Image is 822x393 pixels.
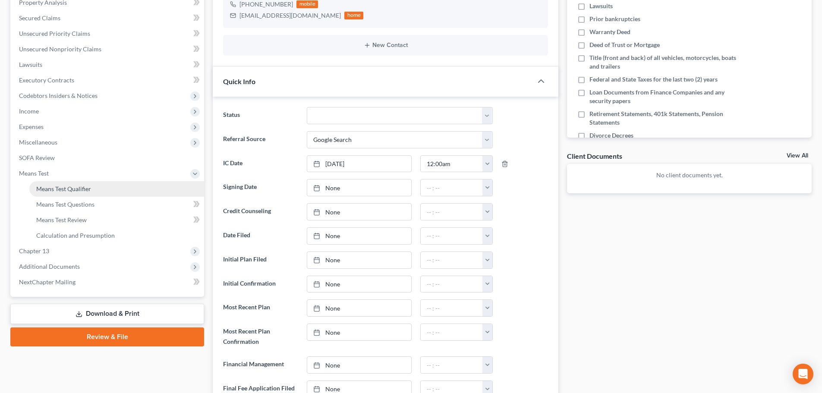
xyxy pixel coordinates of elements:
a: None [307,276,411,292]
input: -- : -- [421,276,483,292]
label: Signing Date [219,179,302,196]
div: Open Intercom Messenger [793,364,813,384]
span: Lawsuits [19,61,42,68]
label: Referral Source [219,131,302,148]
span: Federal and State Taxes for the last two (2) years [589,75,718,84]
input: -- : -- [421,204,483,220]
div: mobile [296,0,318,8]
span: Expenses [19,123,44,130]
a: Unsecured Priority Claims [12,26,204,41]
a: SOFA Review [12,150,204,166]
label: Most Recent Plan [219,299,302,317]
label: Initial Confirmation [219,276,302,293]
span: Miscellaneous [19,138,57,146]
label: Status [219,107,302,124]
input: -- : -- [421,300,483,316]
a: Unsecured Nonpriority Claims [12,41,204,57]
a: Means Test Qualifier [29,181,204,197]
span: Means Test [19,170,49,177]
div: home [344,12,363,19]
a: None [307,204,411,220]
input: -- : -- [421,179,483,196]
span: Means Test Qualifier [36,185,91,192]
a: Means Test Review [29,212,204,228]
a: NextChapter Mailing [12,274,204,290]
button: New Contact [230,42,541,49]
a: Calculation and Presumption [29,228,204,243]
label: IC Date [219,155,302,173]
span: NextChapter Mailing [19,278,76,286]
label: Initial Plan Filed [219,252,302,269]
a: Review & File [10,327,204,346]
span: Divorce Decrees [589,131,633,140]
input: -- : -- [421,324,483,340]
a: [DATE] [307,156,411,172]
input: -- : -- [421,252,483,268]
a: Download & Print [10,304,204,324]
span: Codebtors Insiders & Notices [19,92,98,99]
span: Loan Documents from Finance Companies and any security papers [589,88,743,105]
label: Credit Counseling [219,203,302,220]
span: Lawsuits [589,2,613,10]
span: Retirement Statements, 401k Statements, Pension Statements [589,110,743,127]
a: Executory Contracts [12,72,204,88]
span: Income [19,107,39,115]
span: Unsecured Priority Claims [19,30,90,37]
span: Means Test Review [36,216,87,223]
a: None [307,179,411,196]
label: Financial Management [219,356,302,374]
span: Calculation and Presumption [36,232,115,239]
p: No client documents yet. [574,171,805,179]
a: None [307,324,411,340]
span: Deed of Trust or Mortgage [589,41,660,49]
span: Prior bankruptcies [589,15,640,23]
a: Means Test Questions [29,197,204,212]
label: Date Filed [219,227,302,245]
span: Quick Info [223,77,255,85]
input: -- : -- [421,228,483,244]
a: Lawsuits [12,57,204,72]
span: Unsecured Nonpriority Claims [19,45,101,53]
input: -- : -- [421,357,483,373]
div: [EMAIL_ADDRESS][DOMAIN_NAME] [239,11,341,20]
span: Chapter 13 [19,247,49,255]
a: None [307,357,411,373]
a: None [307,252,411,268]
a: None [307,228,411,244]
label: Most Recent Plan Confirmation [219,324,302,349]
span: Warranty Deed [589,28,630,36]
a: None [307,300,411,316]
span: SOFA Review [19,154,55,161]
div: Client Documents [567,151,622,160]
span: Additional Documents [19,263,80,270]
span: Means Test Questions [36,201,94,208]
a: Secured Claims [12,10,204,26]
input: -- : -- [421,156,483,172]
span: Secured Claims [19,14,60,22]
a: View All [787,153,808,159]
span: Executory Contracts [19,76,74,84]
span: Title (front and back) of all vehicles, motorcycles, boats and trailers [589,53,743,71]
